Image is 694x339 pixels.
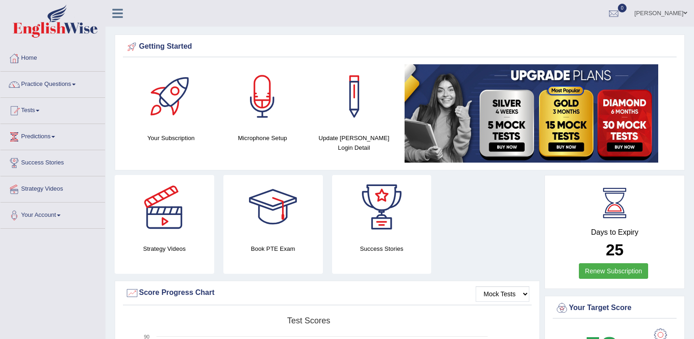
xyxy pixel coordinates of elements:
[0,150,105,173] a: Success Stories
[0,45,105,68] a: Home
[579,263,648,279] a: Renew Subscription
[125,286,529,300] div: Score Progress Chart
[115,244,214,254] h4: Strategy Videos
[0,72,105,95] a: Practice Questions
[130,133,212,143] h4: Your Subscription
[222,133,304,143] h4: Microphone Setup
[405,64,658,163] img: small5.jpg
[223,244,323,254] h4: Book PTE Exam
[555,301,674,315] div: Your Target Score
[0,124,105,147] a: Predictions
[0,203,105,226] a: Your Account
[606,241,624,259] b: 25
[332,244,432,254] h4: Success Stories
[125,40,674,54] div: Getting Started
[555,228,674,237] h4: Days to Expiry
[287,316,330,325] tspan: Test scores
[0,176,105,199] a: Strategy Videos
[0,98,105,121] a: Tests
[313,133,395,153] h4: Update [PERSON_NAME] Login Detail
[618,4,627,12] span: 0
